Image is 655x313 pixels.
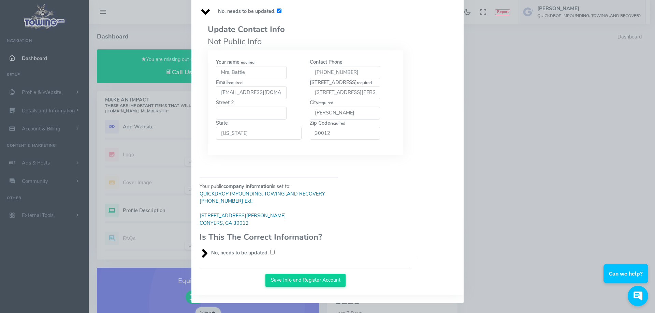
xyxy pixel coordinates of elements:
[195,172,342,257] div: Your public is set to:
[239,60,254,65] small: required
[216,127,302,140] select: State
[310,120,380,140] label: Zip Code
[216,59,287,79] label: Your name
[277,9,281,13] input: No, needs to be updated.
[228,80,243,85] small: required
[330,121,345,126] small: required
[216,66,287,79] input: Your namerequired
[208,24,285,35] b: Update Contact Info
[216,86,287,99] input: Emailrequired
[218,8,276,15] b: No, needs to be updated.
[211,249,269,256] b: No, needs to be updated.
[270,250,275,254] input: No, needs to be updated.
[200,190,338,227] blockquote: QUICKDROP IMPOUNDING, TOWING ,AND RECOVERY [PHONE_NUMBER] Ext: [STREET_ADDRESS][PERSON_NAME] CONY...
[310,79,380,99] label: [STREET_ADDRESS]
[223,183,272,190] b: company information
[318,100,333,106] small: required
[310,86,380,99] input: [STREET_ADDRESS]required
[310,127,380,140] input: Zip Coderequired
[310,99,380,120] label: City
[216,120,302,140] label: State
[216,79,287,99] label: Email
[310,66,380,79] input: Contact Phone
[357,80,372,85] small: required
[200,233,338,241] h3: Is This The Correct Information?
[310,59,380,79] label: Contact Phone
[216,107,287,120] input: Street 2
[208,23,403,48] legend: Not Public Info
[598,245,655,313] iframe: Conversations
[310,107,380,120] input: Cityrequired
[265,274,346,287] button: Save Info and Register Account
[216,99,287,120] label: Street 2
